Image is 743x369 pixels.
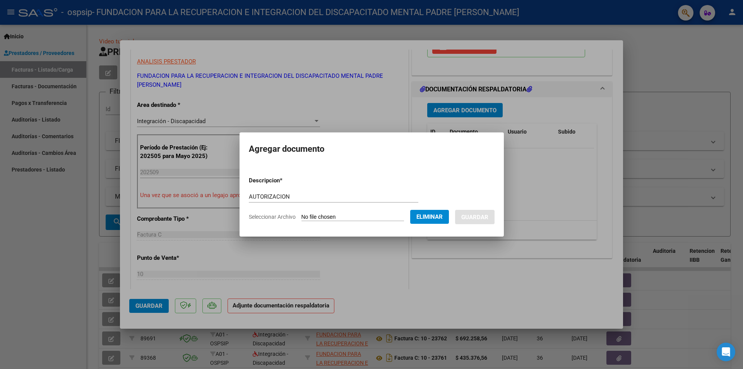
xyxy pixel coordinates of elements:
[249,176,323,185] p: Descripcion
[249,142,495,156] h2: Agregar documento
[249,214,296,220] span: Seleccionar Archivo
[461,214,488,221] span: Guardar
[410,210,449,224] button: Eliminar
[455,210,495,224] button: Guardar
[717,343,735,361] div: Open Intercom Messenger
[416,213,443,220] span: Eliminar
